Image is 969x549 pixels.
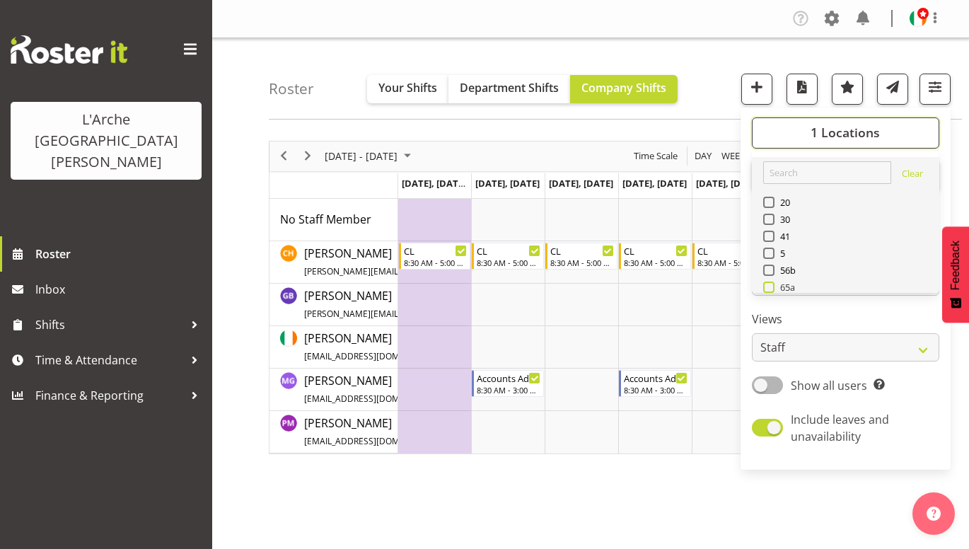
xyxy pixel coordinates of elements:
[581,80,666,96] span: Company Shifts
[752,117,939,149] button: 1 Locations
[549,177,613,190] span: [DATE], [DATE]
[460,80,559,96] span: Department Shifts
[902,167,923,184] a: Clear
[919,74,951,105] button: Filter Shifts
[367,75,448,103] button: Your Shifts
[304,435,511,447] span: [EMAIL_ADDRESS][DOMAIN_NAME][PERSON_NAME]
[774,197,791,208] span: 20
[304,350,511,362] span: [EMAIL_ADDRESS][DOMAIN_NAME][PERSON_NAME]
[774,214,791,225] span: 30
[272,141,296,171] div: previous period
[323,147,399,165] span: [DATE] - [DATE]
[949,241,962,290] span: Feedback
[320,141,419,171] div: September 22 - 28, 2025
[35,243,205,265] span: Roster
[402,177,473,190] span: [DATE], [DATE]
[877,74,908,105] button: Send a list of all shifts for the selected filtered period to all rostered employees.
[550,243,614,258] div: CL
[304,288,634,320] span: [PERSON_NAME]
[619,370,691,397] div: Michelle Gillard"s event - Accounts Admin Begin From Thursday, September 25, 2025 at 8:30:00 AM G...
[399,243,471,270] div: Christopher Hill"s event - CL Begin From Monday, September 22, 2025 at 8:30:00 AM GMT+12:00 Ends ...
[477,371,540,385] div: Accounts Admin
[622,177,687,190] span: [DATE], [DATE]
[624,371,687,385] div: Accounts Admin
[477,257,540,268] div: 8:30 AM - 5:00 PM
[304,330,568,364] a: [PERSON_NAME][EMAIL_ADDRESS][DOMAIN_NAME][PERSON_NAME]
[269,326,398,369] td: Karen Herbert resource
[472,243,544,270] div: Christopher Hill"s event - CL Begin From Tuesday, September 23, 2025 at 8:30:00 AM GMT+12:00 Ends...
[624,243,687,258] div: CL
[774,231,791,242] span: 41
[475,177,540,190] span: [DATE], [DATE]
[791,378,867,393] span: Show all users
[35,314,184,335] span: Shifts
[25,109,187,173] div: L'Arche [GEOGRAPHIC_DATA][PERSON_NAME]
[280,212,371,227] span: No Staff Member
[697,257,761,268] div: 8:30 AM - 5:00 PM
[304,393,445,405] span: [EMAIL_ADDRESS][DOMAIN_NAME]
[741,74,772,105] button: Add a new shift
[304,245,634,278] span: [PERSON_NAME]
[398,199,912,453] table: Timeline Week of September 27, 2025
[763,161,891,184] input: Search
[632,147,680,165] button: Time Scale
[570,75,678,103] button: Company Shifts
[298,147,318,165] button: Next
[448,75,570,103] button: Department Shifts
[791,412,889,444] span: Include leaves and unavailability
[304,265,578,277] span: [PERSON_NAME][EMAIL_ADDRESS][DOMAIN_NAME][PERSON_NAME]
[774,265,796,276] span: 56b
[942,226,969,323] button: Feedback - Show survey
[274,147,294,165] button: Previous
[269,199,398,241] td: No Staff Member resource
[693,147,713,165] span: Day
[472,370,544,397] div: Michelle Gillard"s event - Accounts Admin Begin From Tuesday, September 23, 2025 at 8:30:00 AM GM...
[296,141,320,171] div: next period
[304,287,634,321] a: [PERSON_NAME][PERSON_NAME][EMAIL_ADDRESS][DOMAIN_NAME][PERSON_NAME]
[269,284,398,326] td: Gillian Bradshaw resource
[378,80,437,96] span: Your Shifts
[11,35,127,64] img: Rosterit website logo
[774,248,786,259] span: 5
[545,243,617,270] div: Christopher Hill"s event - CL Begin From Wednesday, September 24, 2025 at 8:30:00 AM GMT+12:00 En...
[719,147,748,165] button: Timeline Week
[304,308,578,320] span: [PERSON_NAME][EMAIL_ADDRESS][DOMAIN_NAME][PERSON_NAME]
[35,279,205,300] span: Inbox
[35,385,184,406] span: Finance & Reporting
[624,384,687,395] div: 8:30 AM - 3:00 PM
[269,411,398,453] td: Priyadharshini Mani resource
[787,74,818,105] button: Download a PDF of the roster according to the set date range.
[280,211,371,228] a: No Staff Member
[304,372,501,406] a: [PERSON_NAME][EMAIL_ADDRESS][DOMAIN_NAME]
[720,147,747,165] span: Week
[697,243,761,258] div: CL
[269,241,398,284] td: Christopher Hill resource
[269,369,398,411] td: Michelle Gillard resource
[927,507,941,521] img: help-xxl-2.png
[692,147,714,165] button: Timeline Day
[304,330,568,363] span: [PERSON_NAME]
[304,415,568,448] span: [PERSON_NAME]
[550,257,614,268] div: 8:30 AM - 5:00 PM
[269,81,314,97] h4: Roster
[304,415,568,449] a: [PERSON_NAME][EMAIL_ADDRESS][DOMAIN_NAME][PERSON_NAME]
[811,124,880,141] span: 1 Locations
[624,257,687,268] div: 8:30 AM - 5:00 PM
[304,245,634,279] a: [PERSON_NAME][PERSON_NAME][EMAIL_ADDRESS][DOMAIN_NAME][PERSON_NAME]
[692,243,765,270] div: Christopher Hill"s event - CL Begin From Friday, September 26, 2025 at 8:30:00 AM GMT+12:00 Ends ...
[774,282,796,293] span: 65a
[696,177,760,190] span: [DATE], [DATE]
[619,243,691,270] div: Christopher Hill"s event - CL Begin From Thursday, September 25, 2025 at 8:30:00 AM GMT+12:00 End...
[477,243,540,258] div: CL
[404,257,468,268] div: 8:30 AM - 5:00 PM
[304,373,501,405] span: [PERSON_NAME]
[269,141,912,454] div: Timeline Week of September 27, 2025
[323,147,417,165] button: September 2025
[632,147,679,165] span: Time Scale
[477,384,540,395] div: 8:30 AM - 3:00 PM
[910,10,927,27] img: karen-herbertec8822bb792fe198587cb32955ab4160.png
[404,243,468,258] div: CL
[752,311,939,328] label: Views
[832,74,863,105] button: Highlight an important date within the roster.
[35,349,184,371] span: Time & Attendance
